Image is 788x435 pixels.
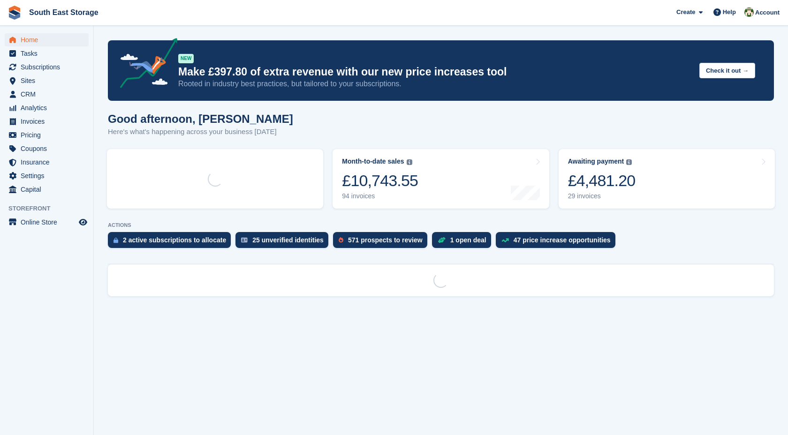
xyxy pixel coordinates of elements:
[21,101,77,114] span: Analytics
[568,171,636,190] div: £4,481.20
[339,237,343,243] img: prospect-51fa495bee0391a8d652442698ab0144808aea92771e9ea1ae160a38d050c398.svg
[676,7,695,17] span: Create
[496,232,620,253] a: 47 price increase opportunities
[432,232,496,253] a: 1 open deal
[333,232,432,253] a: 571 prospects to review
[5,47,89,60] a: menu
[178,54,194,63] div: NEW
[5,183,89,196] a: menu
[108,222,774,228] p: ACTIONS
[559,149,775,209] a: Awaiting payment £4,481.20 29 invoices
[755,8,780,17] span: Account
[5,74,89,87] a: menu
[5,142,89,155] a: menu
[21,60,77,74] span: Subscriptions
[568,157,624,165] div: Awaiting payment
[21,156,77,169] span: Insurance
[348,236,423,244] div: 571 prospects to review
[514,236,611,244] div: 47 price increase opportunities
[8,6,22,20] img: stora-icon-8386f47178a22dfd0bd8f6a31ec36ba5ce8667c1dd55bd0f319d3a0aa187defe.svg
[241,237,248,243] img: verify_identity-adf6edd0f0f0b5bbfe63781bf79b02c33cf7c696d77639b501bdc392416b5a36.svg
[5,88,89,101] a: menu
[699,63,755,78] button: Check it out →
[235,232,333,253] a: 25 unverified identities
[342,157,404,165] div: Month-to-date sales
[108,232,235,253] a: 2 active subscriptions to allocate
[21,33,77,46] span: Home
[5,156,89,169] a: menu
[333,149,549,209] a: Month-to-date sales £10,743.55 94 invoices
[5,169,89,182] a: menu
[450,236,486,244] div: 1 open deal
[21,169,77,182] span: Settings
[77,217,89,228] a: Preview store
[723,7,736,17] span: Help
[568,192,636,200] div: 29 invoices
[114,237,118,243] img: active_subscription_to_allocate_icon-d502201f5373d7db506a760aba3b589e785aa758c864c3986d89f69b8ff3...
[438,237,446,243] img: deal-1b604bf984904fb50ccaf53a9ad4b4a5d6e5aea283cecdc64d6e3604feb123c2.svg
[21,47,77,60] span: Tasks
[108,112,293,125] h1: Good afternoon, [PERSON_NAME]
[5,216,89,229] a: menu
[501,238,509,242] img: price_increase_opportunities-93ffe204e8149a01c8c9dc8f82e8f89637d9d84a8eef4429ea346261dce0b2c0.svg
[5,128,89,142] a: menu
[21,128,77,142] span: Pricing
[178,65,692,79] p: Make £397.80 of extra revenue with our new price increases tool
[5,33,89,46] a: menu
[108,127,293,137] p: Here's what's happening across your business [DATE]
[25,5,102,20] a: South East Storage
[21,115,77,128] span: Invoices
[8,204,93,213] span: Storefront
[21,88,77,101] span: CRM
[21,142,77,155] span: Coupons
[626,159,632,165] img: icon-info-grey-7440780725fd019a000dd9b08b2336e03edf1995a4989e88bcd33f0948082b44.svg
[252,236,324,244] div: 25 unverified identities
[744,7,754,17] img: Anna Paskhin
[342,171,418,190] div: £10,743.55
[178,79,692,89] p: Rooted in industry best practices, but tailored to your subscriptions.
[123,236,226,244] div: 2 active subscriptions to allocate
[407,159,412,165] img: icon-info-grey-7440780725fd019a000dd9b08b2336e03edf1995a4989e88bcd33f0948082b44.svg
[342,192,418,200] div: 94 invoices
[21,183,77,196] span: Capital
[5,101,89,114] a: menu
[21,216,77,229] span: Online Store
[5,60,89,74] a: menu
[112,38,178,91] img: price-adjustments-announcement-icon-8257ccfd72463d97f412b2fc003d46551f7dbcb40ab6d574587a9cd5c0d94...
[5,115,89,128] a: menu
[21,74,77,87] span: Sites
